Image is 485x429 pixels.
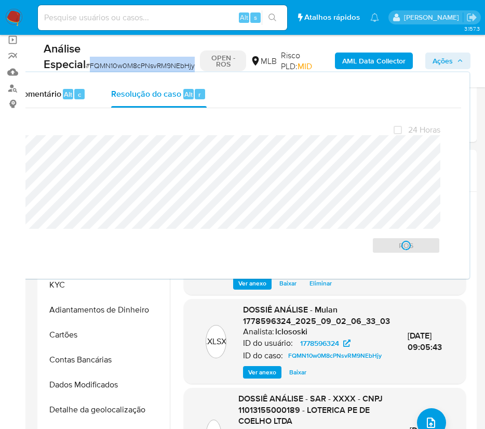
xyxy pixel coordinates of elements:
[200,50,246,71] p: OPEN - ROS
[243,304,390,327] span: DOSSIÊ ANÁLISE - Mulan 1778596324_2025_09_02_06_33_03
[243,366,281,379] button: Ver anexo
[309,278,332,289] span: Eliminar
[40,322,170,347] button: Cartões
[425,53,470,69] button: Ações
[394,126,402,134] input: 24 Horas
[64,89,72,99] span: Alt
[304,277,337,290] button: Eliminar
[370,13,379,22] a: Notificações
[408,330,442,353] span: [DATE] 09:05:43
[304,12,360,23] span: Atalhos rápidos
[248,367,276,378] span: Ver anexo
[284,366,312,379] button: Baixar
[86,60,195,71] span: # FQMN10w0M8cPNsvRM9NEbHjy
[464,24,480,33] span: 3.157.3
[466,12,477,23] a: Sair
[240,12,248,22] span: Alt
[40,272,170,297] button: KYC
[335,53,413,69] button: AML Data Collector
[205,336,226,347] p: .XLSX
[274,277,302,290] button: Baixar
[404,12,463,22] p: joice.osilva@mercadopago.com.br
[284,349,386,362] a: FQMN10w0M8cPNsvRM9NEbHjy
[40,297,170,322] button: Adiantamentos de Dinheiro
[184,89,193,99] span: Alt
[254,12,257,22] span: s
[38,11,287,24] input: Pesquise usuários ou casos...
[243,350,283,361] p: ID do caso:
[238,393,383,427] span: DOSSIÊ ANÁLISE - SAR - XXXX - CNPJ 11013155000189 - LOTERICA PE DE COELHO LTDA
[279,278,297,289] span: Baixar
[40,347,170,372] button: Contas Bancárias
[233,277,272,290] button: Ver anexo
[281,50,331,72] span: Risco PLD:
[238,278,266,289] span: Ver anexo
[44,40,86,72] b: Análise Especial
[243,338,293,348] p: ID do usuário:
[243,327,274,337] p: Analista:
[40,372,170,397] button: Dados Modificados
[342,53,406,69] b: AML Data Collector
[40,397,170,422] button: Detalhe da geolocalização
[294,337,357,349] a: 1778596324
[198,89,201,99] span: r
[78,89,81,99] span: c
[289,367,306,378] span: Baixar
[433,53,453,69] span: Ações
[288,349,382,362] span: FQMN10w0M8cPNsvRM9NEbHjy
[275,327,307,337] h6: lclososki
[298,60,312,72] span: MID
[250,56,277,67] div: MLB
[300,337,339,349] span: 1778596324
[408,125,440,135] span: 24 Horas
[111,88,181,100] span: Resolução do caso
[262,10,283,25] button: search-icon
